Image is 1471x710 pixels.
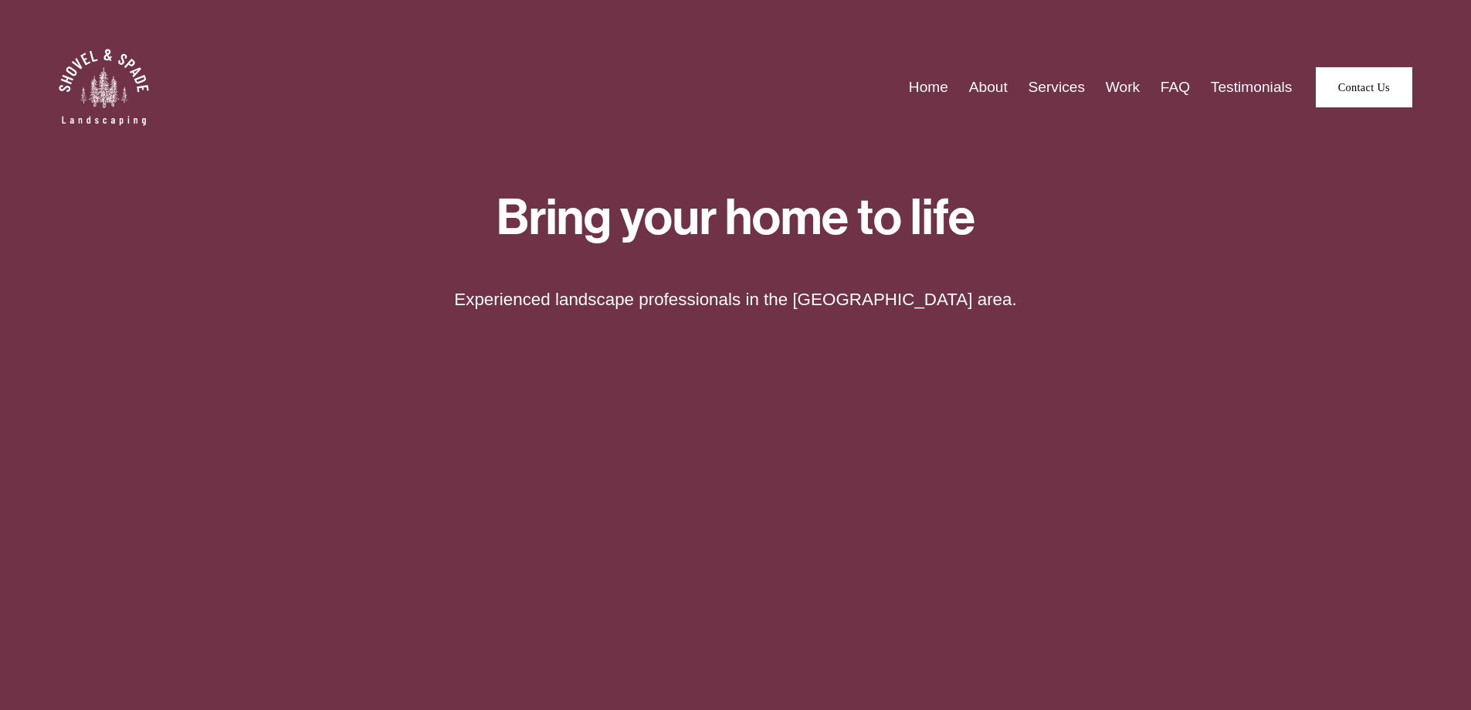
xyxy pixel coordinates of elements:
[375,287,1096,311] p: Experienced landscape professionals in the [GEOGRAPHIC_DATA] area.
[285,194,1186,242] h1: Bring your home to life
[1106,76,1140,100] a: Work
[1316,67,1412,107] a: Contact Us
[1161,76,1190,100] a: FAQ
[969,76,1008,100] a: About
[909,76,948,100] a: Home
[1211,76,1293,100] a: Testimonials
[1028,76,1085,100] a: Services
